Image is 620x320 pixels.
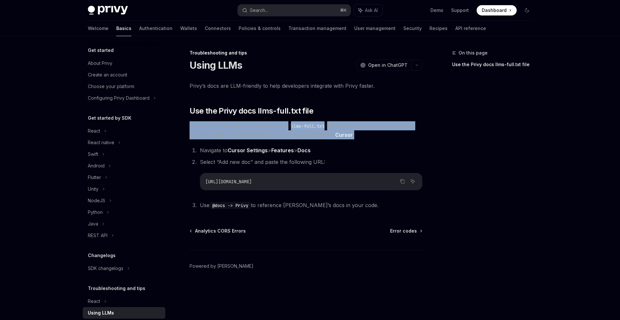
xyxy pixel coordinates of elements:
[451,7,469,14] a: Support
[408,177,417,185] button: Ask AI
[430,7,443,14] a: Demo
[365,7,378,14] span: Ask AI
[190,81,422,90] span: Privy’s docs are LLM-friendly to help developers integrate with Privy faster.
[477,5,517,15] a: Dashboard
[88,220,98,228] div: Java
[356,60,411,71] button: Open in ChatGPT
[88,309,114,317] div: Using LLMs
[88,252,116,259] h5: Changelogs
[139,21,172,36] a: Authentication
[228,147,268,154] strong: Cursor Settings
[190,121,422,139] span: You can provide your code editor with a file to use Privy’s docs as a context for your code. The ...
[340,8,347,13] span: ⌘ K
[398,177,407,185] button: Copy the contents from the code block
[88,208,103,216] div: Python
[190,228,246,234] a: Analytics CORS Errors
[297,147,311,154] strong: Docs
[522,5,532,15] button: Toggle dark mode
[88,21,108,36] a: Welcome
[88,71,127,79] div: Create an account
[88,127,100,135] div: React
[390,228,417,234] span: Error codes
[88,46,114,54] h5: Get started
[200,202,378,208] span: Use to reference [PERSON_NAME]’s docs in your code.
[88,94,150,102] div: Configuring Privy Dashboard
[210,202,251,209] code: @docs -> Privy
[190,50,422,56] div: Troubleshooting and tips
[88,150,98,158] div: Swift
[88,83,134,90] div: Choose your platform
[288,123,327,130] code: llms-full.txt
[190,106,313,116] span: Use the Privy docs llms-full.txt file
[116,21,131,36] a: Basics
[452,59,537,70] a: Use the Privy docs llms-full.txt file
[88,232,108,239] div: REST API
[180,21,197,36] a: Wallets
[205,179,252,185] span: [URL][DOMAIN_NAME]
[190,59,243,71] h1: Using LLMs
[239,21,281,36] a: Policies & controls
[88,6,128,15] img: dark logo
[455,21,486,36] a: API reference
[354,21,396,36] a: User management
[459,49,488,57] span: On this page
[271,147,294,154] strong: Features
[200,159,325,165] span: Select “Add new doc” and paste the following URL:
[88,139,114,146] div: React native
[390,228,422,234] a: Error codes
[88,114,131,122] h5: Get started by SDK
[83,57,165,69] a: About Privy
[83,81,165,92] a: Choose your platform
[88,265,123,272] div: SDK changelogs
[429,21,448,36] a: Recipes
[250,6,268,14] div: Search...
[83,69,165,81] a: Create an account
[88,185,98,193] div: Unity
[335,132,353,138] a: Cursor
[88,297,100,305] div: React
[83,307,165,319] a: Using LLMs
[368,62,408,68] span: Open in ChatGPT
[354,5,382,16] button: Ask AI
[205,21,231,36] a: Connectors
[88,285,145,292] h5: Troubleshooting and tips
[403,21,422,36] a: Security
[200,147,311,154] span: Navigate to > >
[88,59,112,67] div: About Privy
[482,7,507,14] span: Dashboard
[288,21,346,36] a: Transaction management
[88,162,105,170] div: Android
[88,197,105,205] div: NodeJS
[190,263,253,269] a: Powered by [PERSON_NAME]
[238,5,351,16] button: Search...⌘K
[195,228,246,234] span: Analytics CORS Errors
[88,174,101,181] div: Flutter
